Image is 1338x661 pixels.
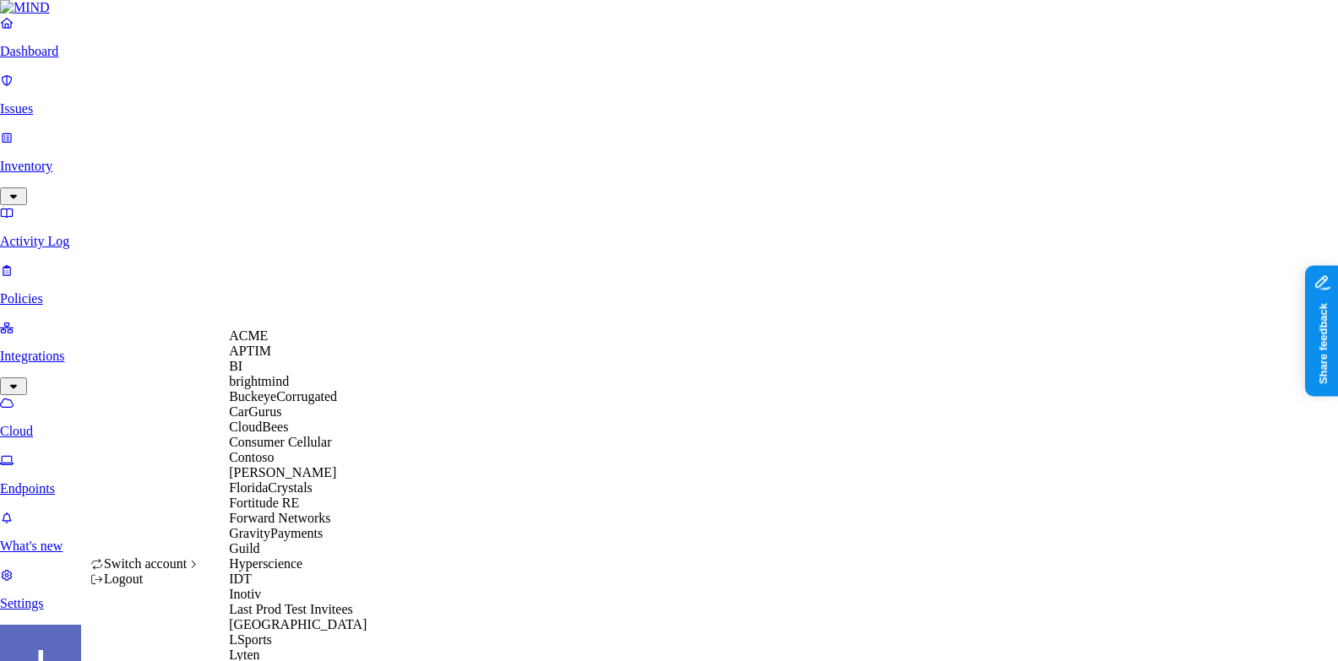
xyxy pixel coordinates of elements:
[229,632,272,647] span: LSports
[229,511,330,525] span: Forward Networks
[229,526,323,540] span: GravityPayments
[229,496,299,510] span: Fortitude RE
[229,450,274,464] span: Contoso
[229,541,259,555] span: Guild
[229,389,337,404] span: BuckeyeCorrugated
[229,587,261,601] span: Inotiv
[229,435,331,449] span: Consumer Cellular
[229,480,313,495] span: FloridaCrystals
[90,572,201,587] div: Logout
[229,465,336,479] span: [PERSON_NAME]
[229,359,242,373] span: BI
[229,420,288,434] span: CloudBees
[229,617,367,631] span: [GEOGRAPHIC_DATA]
[104,556,187,571] span: Switch account
[229,374,289,388] span: brightmind
[229,602,353,616] span: Last Prod Test Invitees
[229,556,302,571] span: Hyperscience
[229,404,281,419] span: CarGurus
[229,344,271,358] span: APTIM
[229,572,252,586] span: IDT
[229,328,268,343] span: ACME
